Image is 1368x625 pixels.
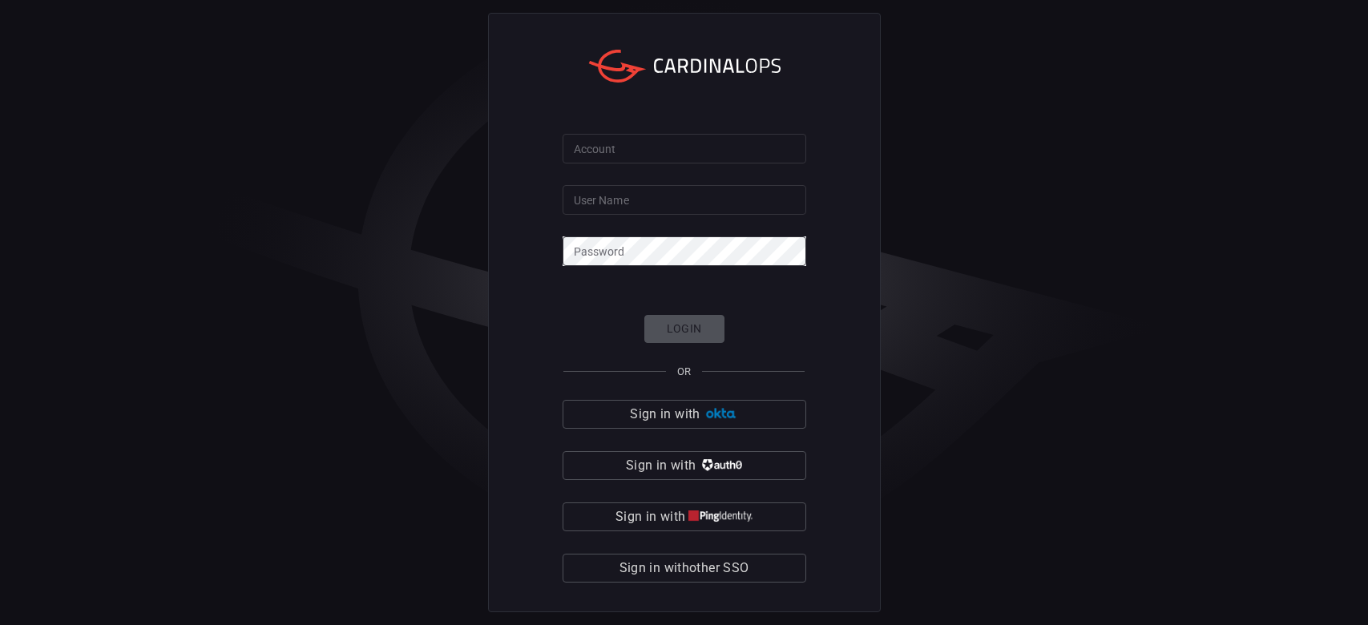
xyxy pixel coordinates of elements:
span: Sign in with other SSO [619,557,749,579]
button: Sign in with [563,502,806,531]
input: Type your user name [563,185,806,215]
span: Sign in with [630,403,700,425]
span: OR [677,365,691,377]
img: vP8Hhh4KuCH8AavWKdZY7RZgAAAAASUVORK5CYII= [700,459,742,471]
span: Sign in with [626,454,696,477]
button: Sign in with [563,451,806,480]
button: Sign in with [563,400,806,429]
img: Ad5vKXme8s1CQAAAABJRU5ErkJggg== [704,408,738,420]
button: Sign in withother SSO [563,554,806,583]
input: Type your account [563,134,806,163]
span: Sign in with [615,506,685,528]
img: quu4iresuhQAAAABJRU5ErkJggg== [688,510,753,522]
